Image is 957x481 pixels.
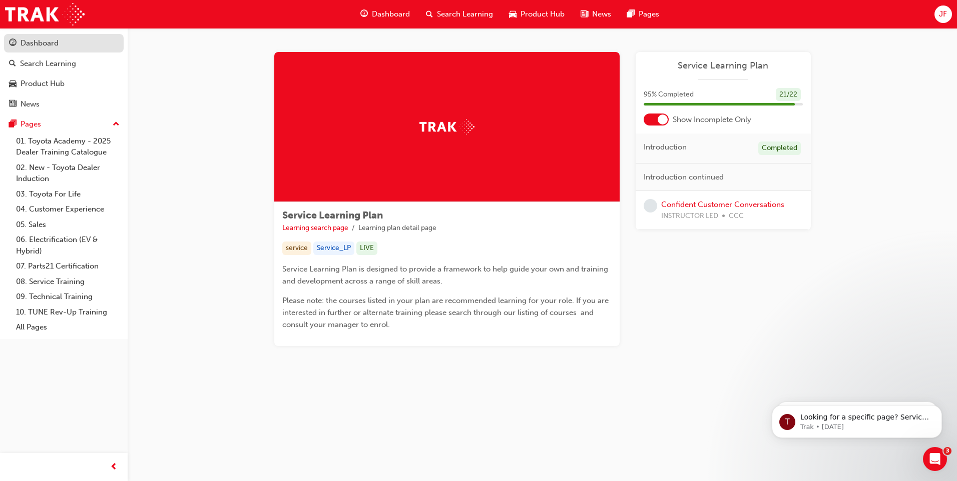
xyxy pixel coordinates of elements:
a: 06. Electrification (EV & Hybrid) [12,232,124,258]
button: Pages [4,115,124,133]
div: LIVE [356,241,377,255]
div: Product Hub [21,78,65,89]
span: news-icon [581,8,588,20]
a: search-iconSearch Learning [418,4,501,24]
span: news-icon [9,100,17,109]
span: Pages [639,8,659,20]
iframe: Intercom live chat [923,447,947,471]
span: pages-icon [627,8,635,20]
span: guage-icon [9,39,17,48]
span: Introduction continued [644,171,724,183]
a: Learning search page [282,223,348,232]
span: car-icon [509,8,517,20]
span: JF [939,8,947,20]
a: car-iconProduct Hub [501,4,573,24]
a: news-iconNews [573,4,619,24]
div: service [282,241,311,255]
span: Service Learning Plan is designed to provide a framework to help guide your own and training and ... [282,264,610,285]
a: Search Learning [4,54,124,73]
div: Pages [21,118,41,130]
div: 21 / 22 [776,88,801,101]
span: pages-icon [9,120,17,129]
span: 3 [943,447,951,455]
a: 05. Sales [12,217,124,232]
button: JF [934,5,952,23]
a: Dashboard [4,34,124,52]
a: 02. New - Toyota Dealer Induction [12,160,124,186]
a: 09. Technical Training [12,289,124,304]
span: Service Learning Plan [282,209,383,221]
span: prev-icon [110,461,118,473]
a: 08. Service Training [12,274,124,289]
span: search-icon [426,8,433,20]
li: Learning plan detail page [358,222,436,234]
a: Product Hub [4,74,124,93]
span: car-icon [9,79,17,88]
span: Please note: the courses listed in your plan are recommended learning for your role. If you are i... [282,296,611,329]
span: guage-icon [360,8,368,20]
span: search-icon [9,59,16,68]
div: Completed [758,141,801,155]
span: Product Hub [521,8,565,20]
img: Trak [5,3,85,25]
a: Service Learning Plan [644,60,803,71]
a: 04. Customer Experience [12,201,124,217]
a: 07. Parts21 Certification [12,258,124,274]
span: up-icon [113,118,120,131]
a: All Pages [12,319,124,335]
div: Dashboard [21,37,59,49]
button: DashboardSearch LearningProduct HubNews [4,32,124,115]
span: Dashboard [372,8,410,20]
img: Trak [419,119,474,134]
a: News [4,95,124,113]
div: News [21,98,40,110]
span: Introduction [644,141,687,153]
span: Show Incomplete Only [673,114,751,125]
a: 10. TUNE Rev-Up Training [12,304,124,320]
iframe: Intercom notifications message [757,384,957,454]
span: Search Learning [437,8,493,20]
a: 03. Toyota For Life [12,186,124,202]
span: learningRecordVerb_NONE-icon [644,199,657,212]
a: pages-iconPages [619,4,667,24]
span: CCC [729,210,744,222]
span: 95 % Completed [644,89,694,100]
span: INSTRUCTOR LED [661,210,718,222]
a: guage-iconDashboard [352,4,418,24]
div: Service_LP [313,241,354,255]
div: Search Learning [20,58,76,69]
a: 01. Toyota Academy - 2025 Dealer Training Catalogue [12,133,124,160]
span: News [592,8,611,20]
a: Confident Customer Conversations [661,200,784,209]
